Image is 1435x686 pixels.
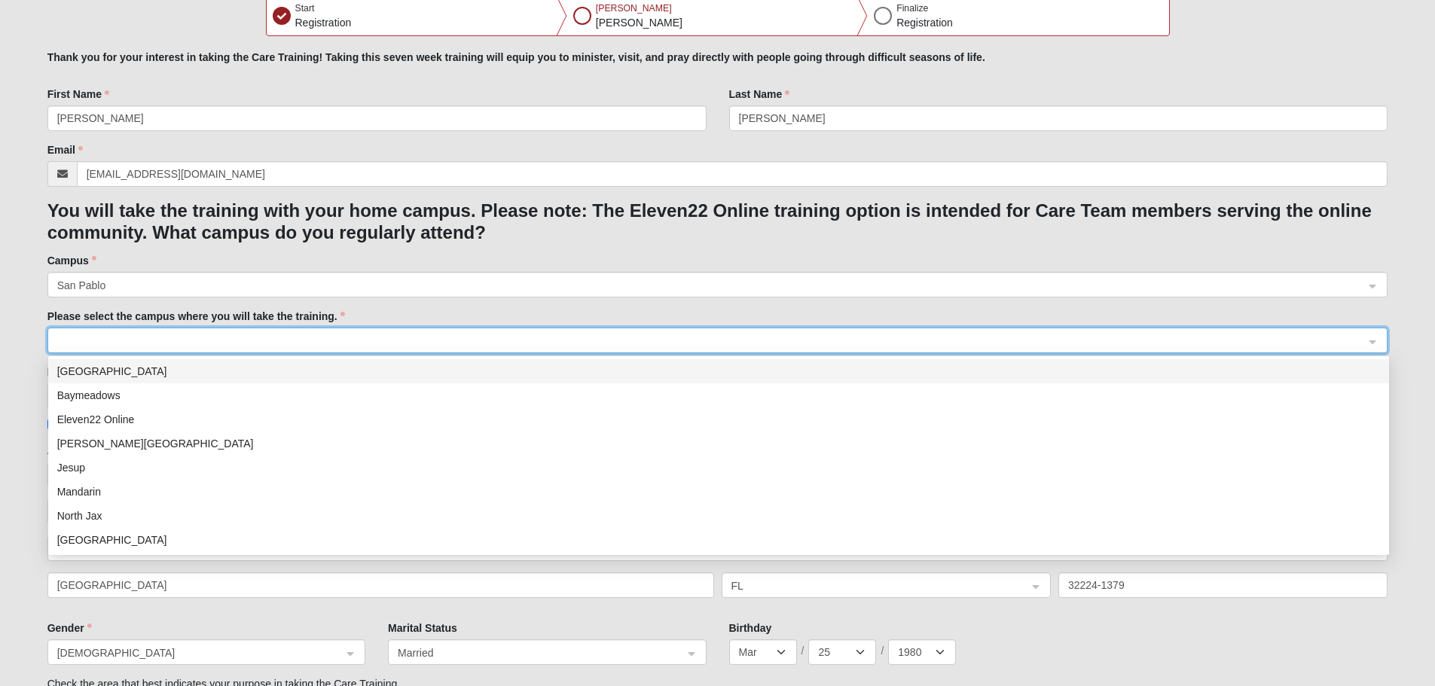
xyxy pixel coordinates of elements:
[57,363,1380,380] div: [GEOGRAPHIC_DATA]
[881,643,884,658] span: /
[47,87,109,102] label: First Name
[48,456,1389,480] div: Jesup
[48,359,1389,383] div: Arlington
[57,508,1380,524] div: North Jax
[57,387,1380,404] div: Baymeadows
[896,3,928,14] span: Finalize
[57,483,1380,500] div: Mandarin
[47,572,714,598] input: City
[731,578,1014,594] span: FL
[57,532,1380,548] div: [GEOGRAPHIC_DATA]
[729,620,772,636] label: Birthday
[48,431,1389,456] div: Fleming Island
[48,528,1389,552] div: Orange Park
[388,620,457,636] label: Marital Status
[57,459,1380,476] div: Jesup
[47,364,124,380] label: Mobile Phone
[48,407,1389,431] div: Eleven22 Online
[47,200,1388,244] h3: You will take the training with your home campus. Please note: The Eleven22 Online training optio...
[596,15,682,31] p: [PERSON_NAME]
[47,498,1388,524] input: Address Line 1
[57,645,342,661] span: Male
[295,3,315,14] span: Start
[47,51,1388,64] h5: Thank you for your interest in taking the Care Training! Taking this seven week training will equ...
[57,411,1380,428] div: Eleven22 Online
[47,142,83,157] label: Email
[57,277,1351,294] span: San Pablo
[48,504,1389,528] div: North Jax
[48,383,1389,407] div: Baymeadows
[48,480,1389,504] div: Mandarin
[596,3,672,14] span: [PERSON_NAME]
[47,535,1388,561] input: Address Line 2
[801,643,805,658] span: /
[896,15,953,31] p: Registration
[295,15,352,31] p: Registration
[398,645,669,661] span: Married
[47,620,92,636] label: Gender
[47,443,90,458] label: Address
[47,419,57,429] input: Give your consent to receive SMS messages by simply checking the box.
[57,435,1380,452] div: [PERSON_NAME][GEOGRAPHIC_DATA]
[1058,572,1388,598] input: Zip
[47,253,96,268] label: Campus
[47,309,345,324] label: Please select the campus where you will take the training.
[729,87,790,102] label: Last Name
